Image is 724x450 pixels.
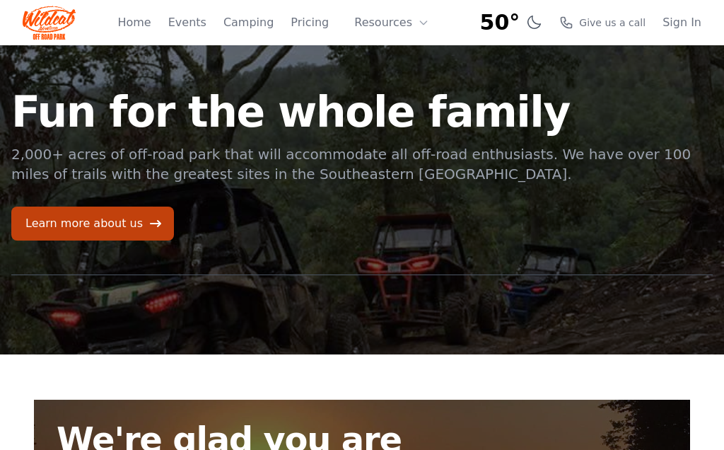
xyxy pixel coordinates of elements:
a: Camping [223,14,274,31]
a: Events [168,14,206,31]
button: Resources [346,8,438,37]
span: 50° [480,10,520,35]
img: Wildcat Logo [23,6,76,40]
h1: Fun for the whole family [11,91,713,133]
a: Sign In [662,14,701,31]
a: Give us a call [559,16,646,30]
a: Pricing [291,14,329,31]
span: Give us a call [579,16,646,30]
p: 2,000+ acres of off-road park that will accommodate all off-road enthusiasts. We have over 100 mi... [11,144,713,184]
a: Learn more about us [11,207,174,241]
a: Home [117,14,151,31]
